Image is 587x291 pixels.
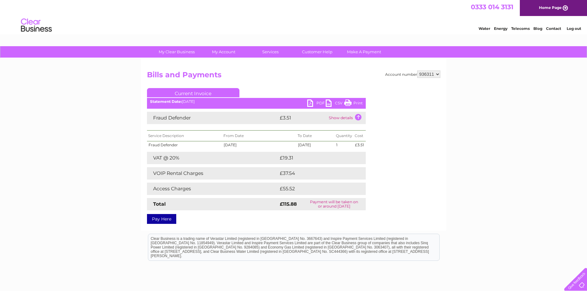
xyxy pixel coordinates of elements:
td: £55.52 [278,183,353,195]
h2: Bills and Payments [147,71,440,82]
strong: £115.88 [280,201,297,207]
th: Service Description [147,131,222,141]
th: From Date [222,131,296,141]
td: Show details [327,112,366,124]
a: Log out [567,26,581,31]
td: £37.54 [278,167,353,180]
td: £19.31 [278,152,352,164]
div: Clear Business is a trading name of Verastar Limited (registered in [GEOGRAPHIC_DATA] No. 3667643... [148,3,439,30]
th: To Date [296,131,335,141]
a: Customer Help [292,46,343,58]
td: Payment will be taken on or around [DATE] [303,198,365,210]
td: £3.51 [278,112,327,124]
div: Account number [385,71,440,78]
a: Print [344,99,363,108]
a: Make A Payment [339,46,389,58]
td: Fraud Defender [147,141,222,149]
a: Contact [546,26,561,31]
a: PDF [307,99,326,108]
strong: Total [153,201,166,207]
a: Energy [494,26,508,31]
a: CSV [326,99,344,108]
td: 1 [335,141,353,149]
td: Access Charges [147,183,278,195]
div: [DATE] [147,99,366,104]
a: Telecoms [511,26,530,31]
td: [DATE] [296,141,335,149]
td: £3.51 [353,141,365,149]
th: Quantity [335,131,353,141]
td: VOIP Rental Charges [147,167,278,180]
td: VAT @ 20% [147,152,278,164]
a: Water [479,26,490,31]
th: Cost [353,131,365,141]
a: My Account [198,46,249,58]
a: Current Invoice [147,88,239,97]
td: Fraud Defender [147,112,278,124]
img: logo.png [21,16,52,35]
a: Pay Here [147,214,176,224]
b: Statement Date: [150,99,182,104]
a: Blog [533,26,542,31]
a: 0333 014 3131 [471,3,513,11]
a: Services [245,46,296,58]
a: My Clear Business [151,46,202,58]
td: [DATE] [222,141,296,149]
